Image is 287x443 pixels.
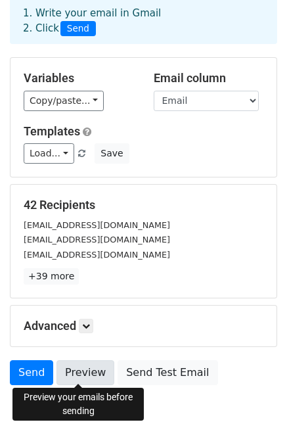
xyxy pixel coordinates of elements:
[24,220,170,230] small: [EMAIL_ADDRESS][DOMAIN_NAME]
[24,250,170,260] small: [EMAIL_ADDRESS][DOMAIN_NAME]
[221,380,287,443] iframe: Chat Widget
[95,143,129,164] button: Save
[13,6,274,36] div: 1. Write your email in Gmail 2. Click
[154,71,264,85] h5: Email column
[24,268,79,285] a: +39 more
[24,198,263,212] h5: 42 Recipients
[24,235,170,245] small: [EMAIL_ADDRESS][DOMAIN_NAME]
[10,360,53,385] a: Send
[60,21,96,37] span: Send
[56,360,114,385] a: Preview
[12,388,144,421] div: Preview your emails before sending
[24,71,134,85] h5: Variables
[118,360,217,385] a: Send Test Email
[24,124,80,138] a: Templates
[24,91,104,111] a: Copy/paste...
[24,319,263,333] h5: Advanced
[24,143,74,164] a: Load...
